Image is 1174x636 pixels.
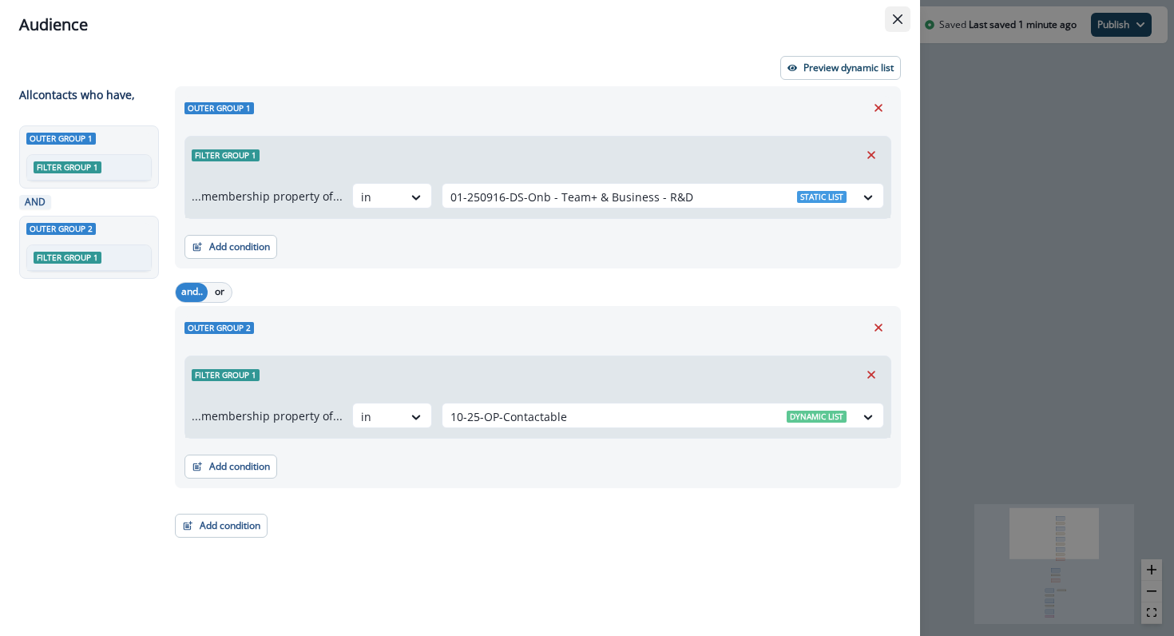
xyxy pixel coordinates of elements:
button: Close [885,6,910,32]
button: and.. [176,283,208,302]
button: Remove [859,143,884,167]
button: Remove [866,96,891,120]
span: Filter group 1 [34,161,101,173]
span: Filter group 1 [34,252,101,264]
div: Audience [19,13,901,37]
button: Remove [859,363,884,387]
span: Filter group 1 [192,369,260,381]
button: Preview dynamic list [780,56,901,80]
p: All contact s who have, [19,86,135,103]
p: ...membership property of... [192,407,343,424]
span: Outer group 2 [26,223,96,235]
span: Filter group 1 [192,149,260,161]
span: Outer group 1 [184,102,254,114]
p: ...membership property of... [192,188,343,205]
span: Outer group 1 [26,133,96,145]
button: Add condition [175,514,268,538]
p: AND [22,195,48,209]
button: Remove [866,316,891,340]
span: Outer group 2 [184,322,254,334]
button: Add condition [184,235,277,259]
button: or [208,283,232,302]
p: Preview dynamic list [803,62,894,74]
button: Add condition [184,455,277,479]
